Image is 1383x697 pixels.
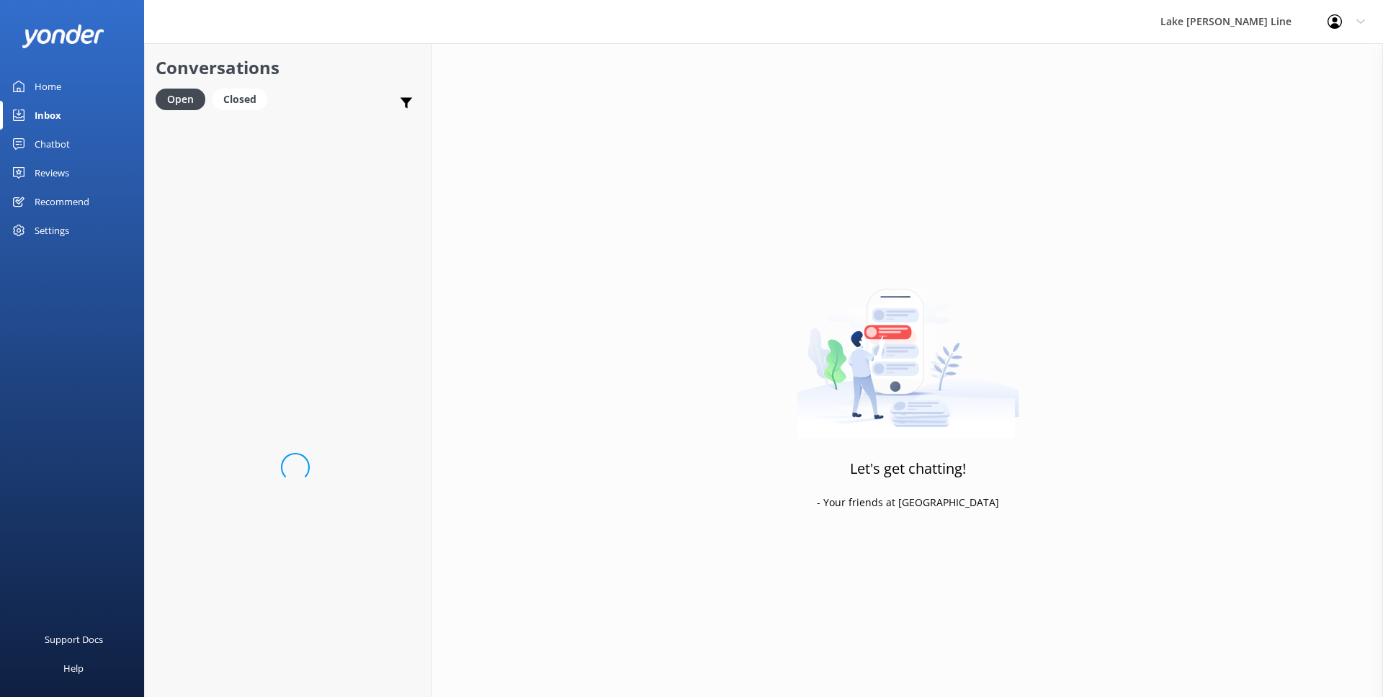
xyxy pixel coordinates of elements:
[797,258,1019,439] img: artwork of a man stealing a conversation from at giant smartphone
[35,130,70,158] div: Chatbot
[22,24,104,48] img: yonder-white-logo.png
[212,89,267,110] div: Closed
[817,495,999,511] p: - Your friends at [GEOGRAPHIC_DATA]
[63,654,84,683] div: Help
[35,187,89,216] div: Recommend
[35,216,69,245] div: Settings
[212,91,274,107] a: Closed
[35,72,61,101] div: Home
[35,101,61,130] div: Inbox
[45,625,103,654] div: Support Docs
[35,158,69,187] div: Reviews
[156,54,421,81] h2: Conversations
[850,457,966,480] h3: Let's get chatting!
[156,89,205,110] div: Open
[156,91,212,107] a: Open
